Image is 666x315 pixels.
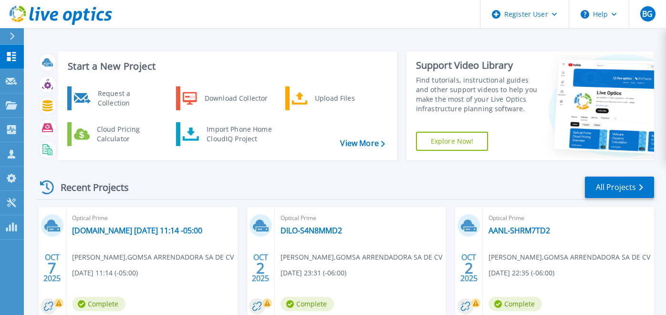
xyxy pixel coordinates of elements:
span: [PERSON_NAME] , GOMSA ARRENDADORA SA DE CV [281,252,442,262]
span: Complete [281,297,334,311]
a: View More [340,139,385,148]
span: Optical Prime [489,213,648,223]
div: OCT 2025 [251,251,270,285]
span: Complete [489,297,542,311]
a: Request a Collection [67,86,165,110]
div: Cloud Pricing Calculator [92,125,163,144]
div: Find tutorials, instructional guides and other support videos to help you make the most of your L... [416,75,540,114]
div: Download Collector [200,89,272,108]
a: Download Collector [176,86,274,110]
div: Support Video Library [416,59,540,72]
a: All Projects [585,177,654,198]
div: Request a Collection [93,89,163,108]
span: BG [642,10,653,18]
a: Upload Files [285,86,383,110]
div: Recent Projects [37,176,142,199]
a: DILO-S4N8MMD2 [281,226,342,235]
h3: Start a New Project [68,61,385,72]
span: Optical Prime [72,213,232,223]
span: [DATE] 22:35 (-06:00) [489,268,554,278]
a: Explore Now! [416,132,489,151]
span: Optical Prime [281,213,440,223]
span: Complete [72,297,125,311]
span: [PERSON_NAME] , GOMSA ARRENDADORA SA DE CV [72,252,234,262]
span: 7 [48,264,56,272]
div: OCT 2025 [460,251,478,285]
div: OCT 2025 [43,251,61,285]
span: [DATE] 23:31 (-06:00) [281,268,346,278]
div: Import Phone Home CloudIQ Project [202,125,276,144]
span: 2 [256,264,265,272]
span: [DATE] 11:14 (-05:00) [72,268,138,278]
a: AANL-SHRM7TD2 [489,226,550,235]
a: [DOMAIN_NAME] [DATE] 11:14 -05:00 [72,226,202,235]
div: Upload Files [310,89,381,108]
a: Cloud Pricing Calculator [67,122,165,146]
span: 2 [465,264,473,272]
span: [PERSON_NAME] , GOMSA ARRENDADORA SA DE CV [489,252,650,262]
